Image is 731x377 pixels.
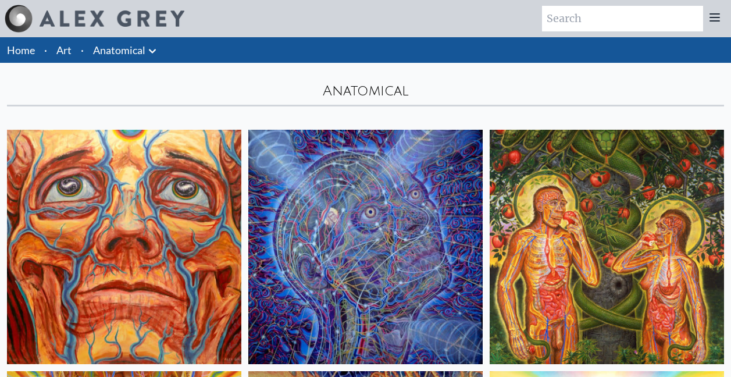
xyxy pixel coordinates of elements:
[7,81,724,100] div: Anatomical
[7,44,35,56] a: Home
[542,6,703,31] input: Search
[56,42,72,58] a: Art
[93,42,145,58] a: Anatomical
[76,37,88,63] li: ·
[40,37,52,63] li: ·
